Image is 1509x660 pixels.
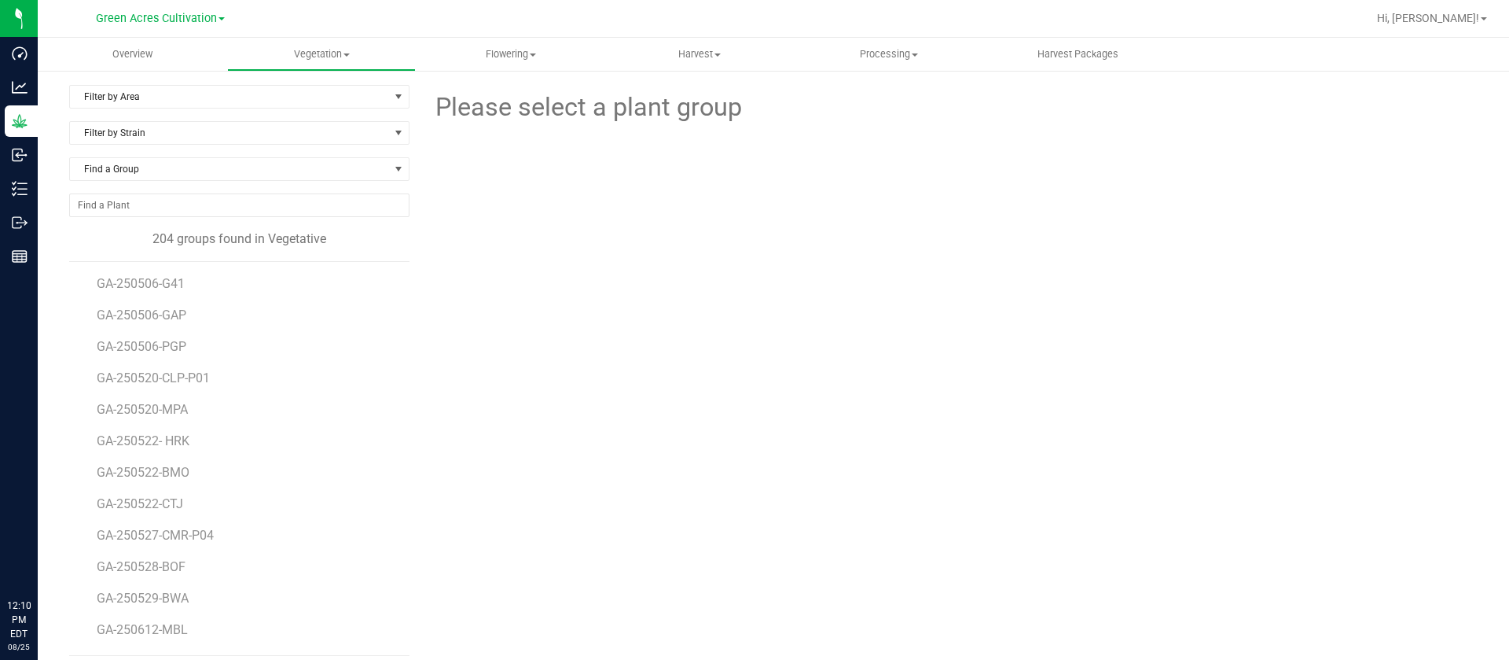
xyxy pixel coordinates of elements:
[12,79,28,95] inline-svg: Analytics
[46,532,65,551] iframe: Resource center unread badge
[7,641,31,653] p: 08/25
[12,215,28,230] inline-svg: Outbound
[97,371,210,385] span: GA-250520-CLP-P01
[97,496,183,511] span: GA-250522-CTJ
[12,147,28,163] inline-svg: Inbound
[70,194,409,216] input: NO DATA FOUND
[97,433,189,448] span: GA-250522- HRK
[389,86,409,108] span: select
[417,47,604,61] span: Flowering
[16,534,63,581] iframe: Resource center
[12,181,28,197] inline-svg: Inventory
[983,38,1173,71] a: Harvest Packages
[70,86,389,108] span: Filter by Area
[605,38,795,71] a: Harvest
[7,599,31,641] p: 12:10 PM EDT
[97,559,185,574] span: GA-250528-BOF
[12,249,28,264] inline-svg: Reports
[97,622,188,637] span: GA-250612-MBL
[97,276,185,291] span: GA-250506-G41
[70,122,389,144] span: Filter by Strain
[97,591,189,606] span: GA-250529-BWA
[795,38,984,71] a: Processing
[97,465,189,480] span: GA-250522-BMO
[69,230,409,249] div: 204 groups found in Vegetative
[96,12,217,25] span: Green Acres Cultivation
[227,38,417,71] a: Vegetation
[38,38,227,71] a: Overview
[416,38,605,71] a: Flowering
[433,88,742,127] span: Please select a plant group
[1016,47,1140,61] span: Harvest Packages
[97,528,214,543] span: GA-250527-CMR-P04
[91,47,174,61] span: Overview
[606,47,794,61] span: Harvest
[12,46,28,61] inline-svg: Dashboard
[97,402,188,417] span: GA-250520-MPA
[795,47,983,61] span: Processing
[70,158,389,180] span: Find a Group
[1377,12,1479,24] span: Hi, [PERSON_NAME]!
[97,339,186,354] span: GA-250506-PGP
[97,308,186,323] span: GA-250506-GAP
[228,47,416,61] span: Vegetation
[12,113,28,129] inline-svg: Grow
